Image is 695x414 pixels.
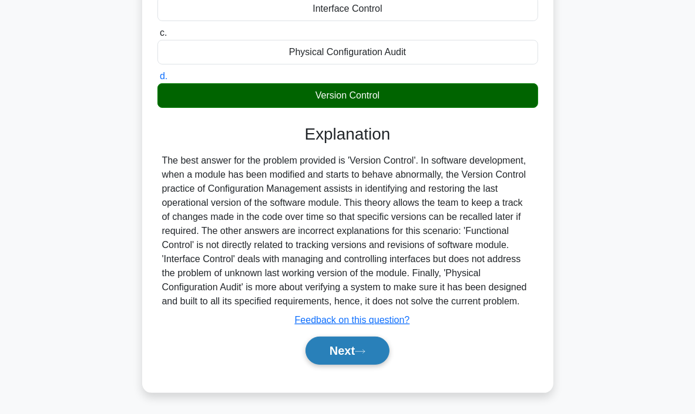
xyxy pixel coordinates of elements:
[160,71,167,81] span: d.
[160,28,167,38] span: c.
[157,83,538,108] div: Version Control
[305,337,390,365] button: Next
[162,154,533,308] div: The best answer for the problem provided is 'Version Control'. In software development, when a mo...
[164,124,531,144] h3: Explanation
[157,40,538,65] div: Physical Configuration Audit
[295,315,410,325] a: Feedback on this question?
